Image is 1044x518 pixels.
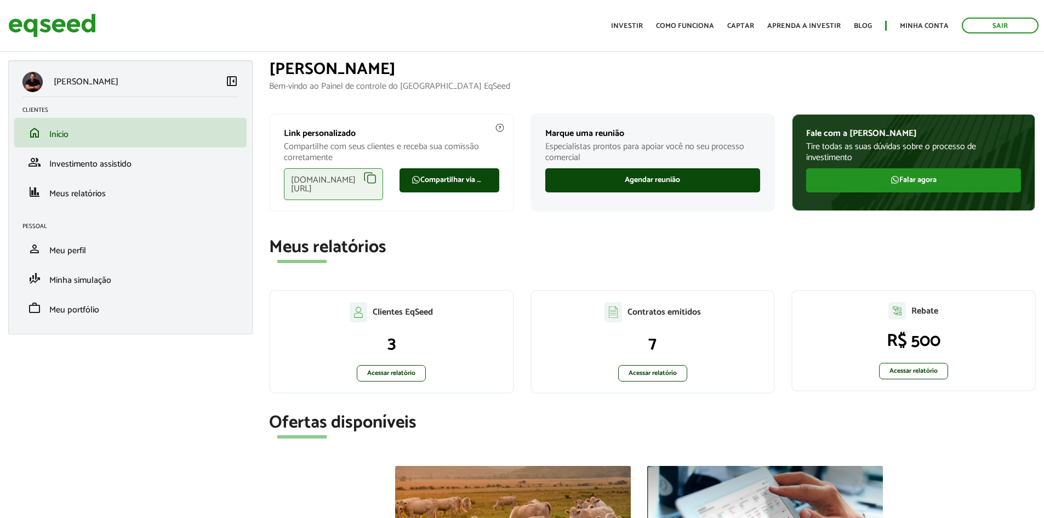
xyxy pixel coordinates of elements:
img: agent-meulink-info2.svg [495,123,505,133]
a: Sair [962,18,1039,33]
p: R$ 500 [803,331,1024,351]
a: personMeu perfil [22,242,238,255]
a: Blog [854,22,872,30]
a: Falar agora [806,168,1021,192]
h1: [PERSON_NAME] [269,60,1036,78]
img: EqSeed [8,11,96,40]
span: home [28,126,41,139]
h2: Clientes [22,107,247,113]
p: Bem-vindo ao Painel de controle do [GEOGRAPHIC_DATA] EqSeed [269,81,1036,92]
p: 3 [281,333,501,354]
img: agent-relatorio.svg [888,302,906,320]
a: workMeu portfólio [22,301,238,315]
p: Compartilhe com seus clientes e receba sua comissão corretamente [284,141,499,162]
a: Acessar relatório [879,363,948,379]
a: Como funciona [656,22,714,30]
span: Meu perfil [49,243,86,258]
p: Especialistas prontos para apoiar você no seu processo comercial [545,141,760,162]
span: Meu portfólio [49,303,99,317]
a: homeInício [22,126,238,139]
p: [PERSON_NAME] [54,77,118,87]
span: Início [49,127,69,142]
a: Aprenda a investir [767,22,841,30]
p: Tire todas as suas dúvidas sobre o processo de investimento [806,141,1021,162]
a: Agendar reunião [545,168,760,192]
img: agent-contratos.svg [604,302,622,322]
span: work [28,301,41,315]
a: Colapsar menu [225,75,238,90]
span: finance_mode [28,272,41,285]
li: Início [14,118,247,147]
a: Acessar relatório [618,365,687,382]
a: Investir [611,22,643,30]
a: Minha conta [900,22,949,30]
a: Compartilhar via WhatsApp [400,168,499,192]
p: Rebate [911,306,938,316]
a: Captar [727,22,754,30]
span: Meus relatórios [49,186,106,201]
li: Meu perfil [14,234,247,264]
h2: Meus relatórios [269,238,1036,257]
a: groupInvestimento assistido [22,156,238,169]
p: Marque uma reunião [545,128,760,139]
span: person [28,242,41,255]
li: Meus relatórios [14,177,247,207]
h2: Pessoal [22,223,247,230]
span: group [28,156,41,169]
h2: Ofertas disponíveis [269,413,1036,432]
p: Contratos emitidos [627,307,701,317]
img: agent-clientes.svg [350,302,367,322]
span: finance [28,185,41,198]
li: Investimento assistido [14,147,247,177]
li: Minha simulação [14,264,247,293]
li: Meu portfólio [14,293,247,323]
img: FaWhatsapp.svg [412,175,420,184]
p: 7 [543,333,763,354]
span: left_panel_close [225,75,238,88]
p: Clientes EqSeed [373,307,433,317]
a: finance_modeMinha simulação [22,272,238,285]
span: Investimento assistido [49,157,132,172]
div: [DOMAIN_NAME][URL] [284,168,383,200]
p: Fale com a [PERSON_NAME] [806,128,1021,139]
p: Link personalizado [284,128,499,139]
a: Acessar relatório [357,365,426,382]
a: financeMeus relatórios [22,185,238,198]
span: Minha simulação [49,273,111,288]
img: FaWhatsapp.svg [891,175,899,184]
